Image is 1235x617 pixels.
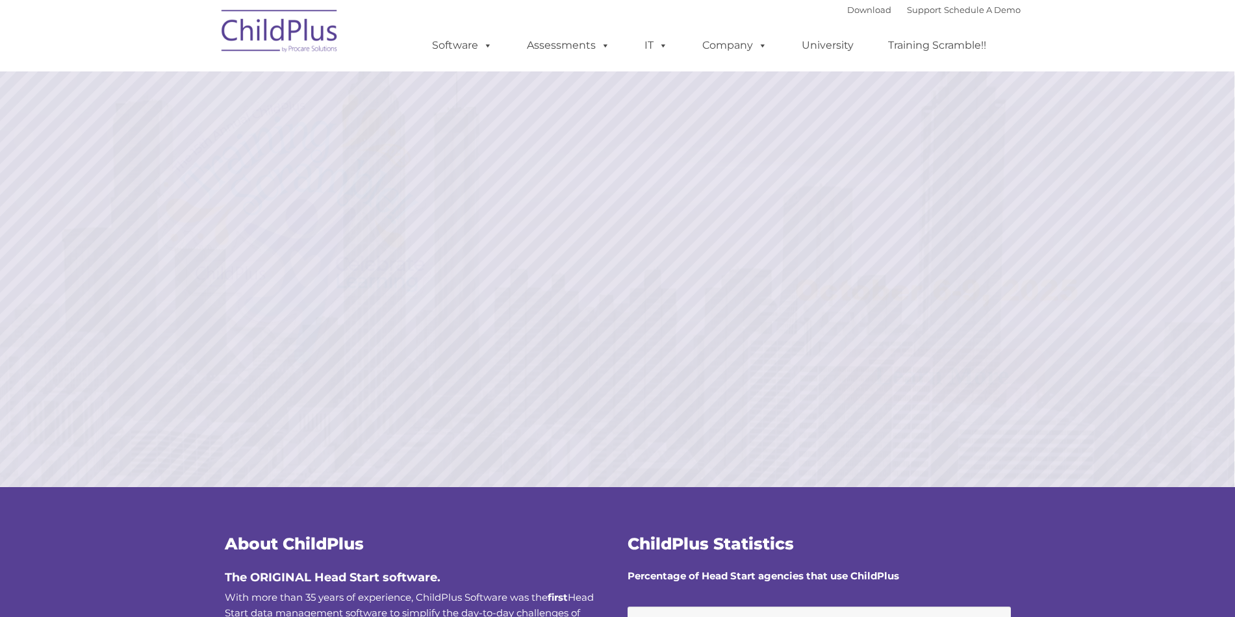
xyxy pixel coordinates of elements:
span: ChildPlus Statistics [628,534,794,553]
span: The ORIGINAL Head Start software. [225,570,440,585]
a: University [789,32,867,58]
img: ChildPlus by Procare Solutions [215,1,345,66]
b: first [548,591,568,603]
a: Software [419,32,505,58]
a: Support [907,5,941,15]
font: | [847,5,1021,15]
a: Training Scramble!! [875,32,999,58]
span: About ChildPlus [225,534,364,553]
a: IT [631,32,681,58]
a: Company [689,32,780,58]
a: Assessments [514,32,623,58]
a: Download [847,5,891,15]
a: Schedule A Demo [944,5,1021,15]
a: Learn More [839,349,1045,403]
strong: Percentage of Head Start agencies that use ChildPlus [628,570,899,582]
